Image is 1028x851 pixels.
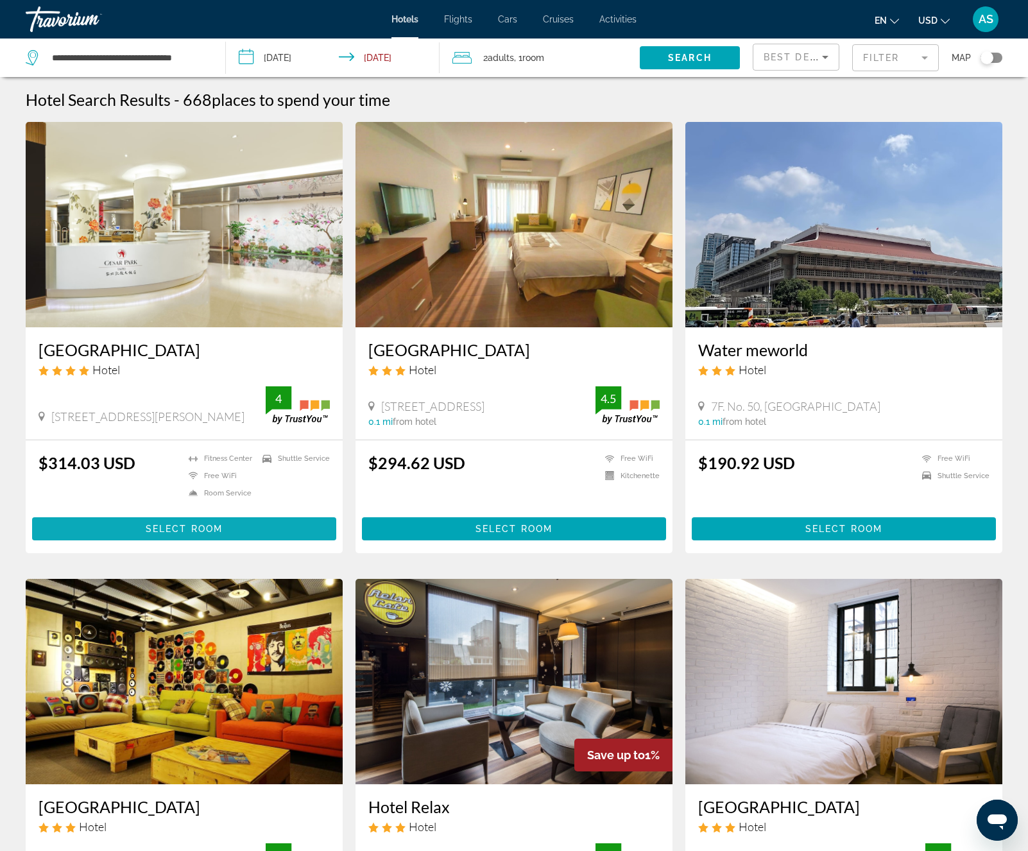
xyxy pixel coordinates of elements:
[698,797,989,816] a: [GEOGRAPHIC_DATA]
[368,363,660,377] div: 3 star Hotel
[514,49,544,67] span: , 1
[368,797,660,816] a: Hotel Relax
[587,748,645,762] span: Save up to
[356,579,672,784] img: Hotel image
[599,14,637,24] a: Activities
[368,453,465,472] ins: $294.62 USD
[26,122,343,327] img: Hotel image
[599,453,660,464] li: Free WiFi
[256,453,330,464] li: Shuttle Service
[39,340,330,359] a: [GEOGRAPHIC_DATA]
[51,409,244,424] span: [STREET_ADDRESS][PERSON_NAME]
[692,517,996,540] button: Select Room
[356,122,672,327] img: Hotel image
[916,470,989,481] li: Shuttle Service
[698,363,989,377] div: 3 star Hotel
[685,122,1002,327] img: Hotel image
[739,820,766,834] span: Hotel
[393,417,436,427] span: from hotel
[266,391,291,406] div: 4
[79,820,107,834] span: Hotel
[488,53,514,63] span: Adults
[182,470,256,481] li: Free WiFi
[368,417,393,427] span: 0.1 mi
[685,579,1002,784] img: Hotel image
[875,11,899,30] button: Change language
[32,517,336,540] button: Select Room
[875,15,887,26] span: en
[39,797,330,816] a: [GEOGRAPHIC_DATA]
[475,524,553,534] span: Select Room
[640,46,740,69] button: Search
[916,453,989,464] li: Free WiFi
[498,14,517,24] a: Cars
[977,800,1018,841] iframe: Кнопка запуска окна обмена сообщениями
[266,386,330,424] img: trustyou-badge.svg
[698,820,989,834] div: 3 star Hotel
[595,386,660,424] img: trustyou-badge.svg
[723,417,766,427] span: from hotel
[182,453,256,464] li: Fitness Center
[918,15,938,26] span: USD
[918,11,950,30] button: Change currency
[979,13,993,26] span: AS
[212,90,390,109] span: places to spend your time
[39,363,330,377] div: 4 star Hotel
[698,340,989,359] a: Water meworld
[692,520,996,535] a: Select Room
[182,488,256,499] li: Room Service
[39,453,135,472] ins: $314.03 USD
[739,363,766,377] span: Hotel
[574,739,672,771] div: 1%
[483,49,514,67] span: 2
[32,520,336,535] a: Select Room
[595,391,621,406] div: 4.5
[698,453,795,472] ins: $190.92 USD
[183,90,390,109] h2: 668
[764,49,828,65] mat-select: Sort by
[440,39,640,77] button: Travelers: 2 adults, 0 children
[362,520,666,535] a: Select Room
[764,52,830,62] span: Best Deals
[226,39,439,77] button: Check-in date: Sep 13, 2025 Check-out date: Sep 15, 2025
[39,820,330,834] div: 3 star Hotel
[362,517,666,540] button: Select Room
[368,820,660,834] div: 3 star Hotel
[952,49,971,67] span: Map
[599,470,660,481] li: Kitchenette
[971,52,1002,64] button: Toggle map
[368,340,660,359] a: [GEOGRAPHIC_DATA]
[711,399,880,413] span: 7F. No. 50, [GEOGRAPHIC_DATA]
[668,53,712,63] span: Search
[381,399,484,413] span: [STREET_ADDRESS]
[26,90,171,109] h1: Hotel Search Results
[543,14,574,24] a: Cruises
[174,90,180,109] span: -
[522,53,544,63] span: Room
[698,417,723,427] span: 0.1 mi
[391,14,418,24] a: Hotels
[409,820,436,834] span: Hotel
[409,363,436,377] span: Hotel
[26,579,343,784] img: Hotel image
[444,14,472,24] a: Flights
[805,524,882,534] span: Select Room
[969,6,1002,33] button: User Menu
[852,44,939,72] button: Filter
[92,363,120,377] span: Hotel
